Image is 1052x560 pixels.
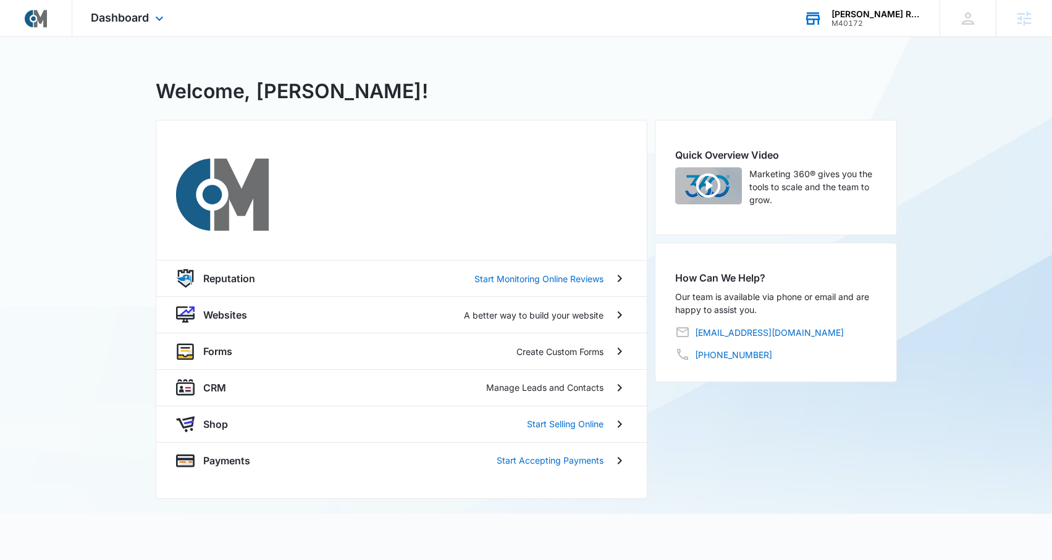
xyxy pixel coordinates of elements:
span: Dashboard [91,11,149,24]
p: CRM [203,380,226,395]
img: Courtside Marketing [25,7,47,30]
p: A better way to build your website [464,309,604,322]
p: Manage Leads and Contacts [486,381,604,394]
a: [EMAIL_ADDRESS][DOMAIN_NAME] [695,326,844,339]
h2: Quick Overview Video [675,148,877,162]
a: shopAppShopStart Selling Online [156,406,647,442]
h1: Welcome, [PERSON_NAME]! [156,77,428,106]
img: website [176,306,195,324]
a: crmCRMManage Leads and Contacts [156,369,647,406]
p: Create Custom Forms [516,345,604,358]
img: forms [176,342,195,361]
img: Quick Overview Video [675,167,742,204]
p: Start Monitoring Online Reviews [474,272,604,285]
a: websiteWebsitesA better way to build your website [156,296,647,333]
h2: How Can We Help? [675,270,877,285]
a: [PHONE_NUMBER] [695,348,772,361]
p: Websites [203,307,247,322]
a: paymentsPaymentsStart Accepting Payments [156,442,647,479]
p: Start Selling Online [527,417,604,430]
img: shopApp [176,415,195,433]
img: reputation [176,269,195,288]
p: Marketing 360® gives you the tools to scale and the team to grow. [749,167,877,206]
div: account name [831,9,922,19]
a: formsFormsCreate Custom Forms [156,333,647,369]
a: reputationReputationStart Monitoring Online Reviews [156,260,647,296]
div: account id [831,19,922,28]
img: payments [176,451,195,470]
p: Reputation [203,271,255,286]
p: Shop [203,417,228,432]
p: Forms [203,344,232,359]
img: Courtside Marketing [176,148,269,240]
p: Payments [203,453,250,468]
p: Our team is available via phone or email and are happy to assist you. [675,290,877,316]
img: crm [176,378,195,397]
p: Start Accepting Payments [497,454,604,467]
